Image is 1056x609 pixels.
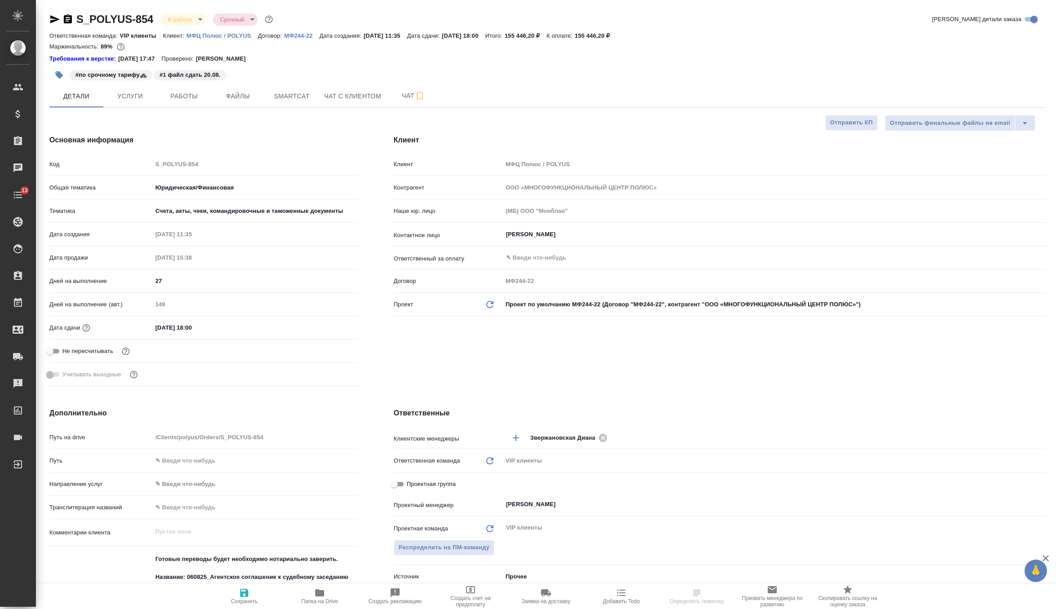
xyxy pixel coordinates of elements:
[49,408,358,419] h4: Дополнительно
[160,13,205,26] div: В работе
[932,15,1021,24] span: [PERSON_NAME] детали заказа
[603,598,640,605] span: Добавить Todo
[109,91,152,102] span: Услуги
[394,277,502,286] p: Договор
[530,433,601,442] span: Звержановская Диана
[49,300,152,309] p: Дней на выполнение (авт.)
[735,584,810,609] button: Призвать менеджера по развитию
[118,54,162,63] p: [DATE] 17:47
[502,204,1046,217] input: Пустое поле
[399,543,490,553] span: Распределить на ПМ-команду
[502,569,1046,584] div: Прочее
[830,118,873,128] span: Отправить КП
[49,43,101,50] p: Маржинальность:
[163,91,206,102] span: Работы
[155,480,347,489] div: ✎ Введи что-нибудь
[270,91,313,102] span: Smartcat
[49,183,152,192] p: Общая тематика
[530,432,610,443] div: Звержановская Диана
[505,32,546,39] p: 155 446,20 ₽
[49,230,152,239] p: Дата создания
[152,477,358,492] div: ✎ Введи что-нибудь
[207,584,282,609] button: Сохранить
[75,71,147,79] p: #по срочному тарифу🚓
[394,160,502,169] p: Клиент
[101,43,114,50] p: 89%
[152,158,358,171] input: Пустое поле
[394,300,414,309] p: Проект
[152,501,358,514] input: ✎ Введи что-нибудь
[49,528,152,537] p: Комментарии клиента
[885,115,1015,131] button: Отправить финальные файлы на email
[438,595,503,608] span: Создать счет на предоплату
[213,13,258,26] div: В работе
[407,32,442,39] p: Дата сдачи:
[159,71,220,79] p: #1 файл сдать 20.08.
[152,298,358,311] input: Пустое поле
[49,54,118,63] a: Требования к верстке:
[442,32,485,39] p: [DATE] 18:00
[49,503,152,512] p: Транслитерация названий
[49,480,152,489] p: Направление услуг
[502,158,1046,171] input: Пустое поле
[394,540,495,556] button: Распределить на ПМ-команду
[394,231,502,240] p: Контактное лицо
[152,321,231,334] input: ✎ Введи что-нибудь
[162,54,196,63] p: Проверено:
[49,65,69,85] button: Добавить тэг
[49,323,80,332] p: Дата сдачи
[186,31,258,39] a: МФЦ Полюс / POLYUS
[505,252,1013,263] input: ✎ Введи что-нибудь
[263,13,275,25] button: Доп статусы указывают на важность/срочность заказа
[394,183,502,192] p: Контрагент
[1041,257,1043,259] button: Open
[392,90,435,101] span: Чат
[324,91,381,102] span: Чат с клиентом
[80,322,92,334] button: Если добавить услуги и заполнить их объемом, то дата рассчитается автоматически
[49,253,152,262] p: Дата продажи
[120,345,132,357] button: Включи, если не хочешь, чтобы указанная дата сдачи изменилась после переставления заказа в 'Подтв...
[394,434,502,443] p: Клиентские менеджеры
[62,347,113,356] span: Не пересчитывать
[49,207,152,216] p: Тематика
[196,54,252,63] p: [PERSON_NAME]
[217,16,247,23] button: Срочный
[49,433,152,442] p: Путь на drive
[502,274,1046,287] input: Пустое поле
[115,41,127,53] button: 14743.75 RUB;
[394,572,502,581] p: Источник
[165,16,194,23] button: В работе
[394,254,502,263] p: Ответственный за оплату
[407,480,456,489] span: Проектная группа
[49,160,152,169] p: Код
[216,91,260,102] span: Файлы
[369,598,422,605] span: Создать рекламацию
[546,32,575,39] p: К оплате:
[394,456,460,465] p: Ответственная команда
[62,370,121,379] span: Учитывать выходные
[152,274,358,287] input: ✎ Введи что-нибудь
[152,431,358,444] input: Пустое поле
[49,277,152,286] p: Дней на выполнение
[282,584,357,609] button: Папка на Drive
[825,115,878,131] button: Отправить КП
[433,584,508,609] button: Создать счет на предоплату
[522,598,570,605] span: Заявка на доставку
[49,456,152,465] p: Путь
[584,584,659,609] button: Добавить Todo
[62,14,73,25] button: Скопировать ссылку
[502,181,1046,194] input: Пустое поле
[394,135,1046,146] h4: Клиент
[502,297,1046,312] div: Проект по умолчанию МФ244-22 (Договор "МФ244-22", контрагент "ООО «МНОГОФУНКЦИОНАЛЬНЫЙ ЦЕНТР ПОЛЮ...
[364,32,407,39] p: [DATE] 11:35
[49,14,60,25] button: Скопировать ссылку для ЯМессенджера
[394,524,448,533] p: Проектная команда
[502,453,1046,468] div: VIP клиенты
[485,32,505,39] p: Итого:
[284,31,320,39] a: МФ244-22
[394,207,502,216] p: Наше юр. лицо
[505,427,527,449] button: Добавить менеджера
[153,71,227,78] span: 1 файл сдать 20.08.
[152,251,231,264] input: Пустое поле
[659,584,735,609] button: Определить тематику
